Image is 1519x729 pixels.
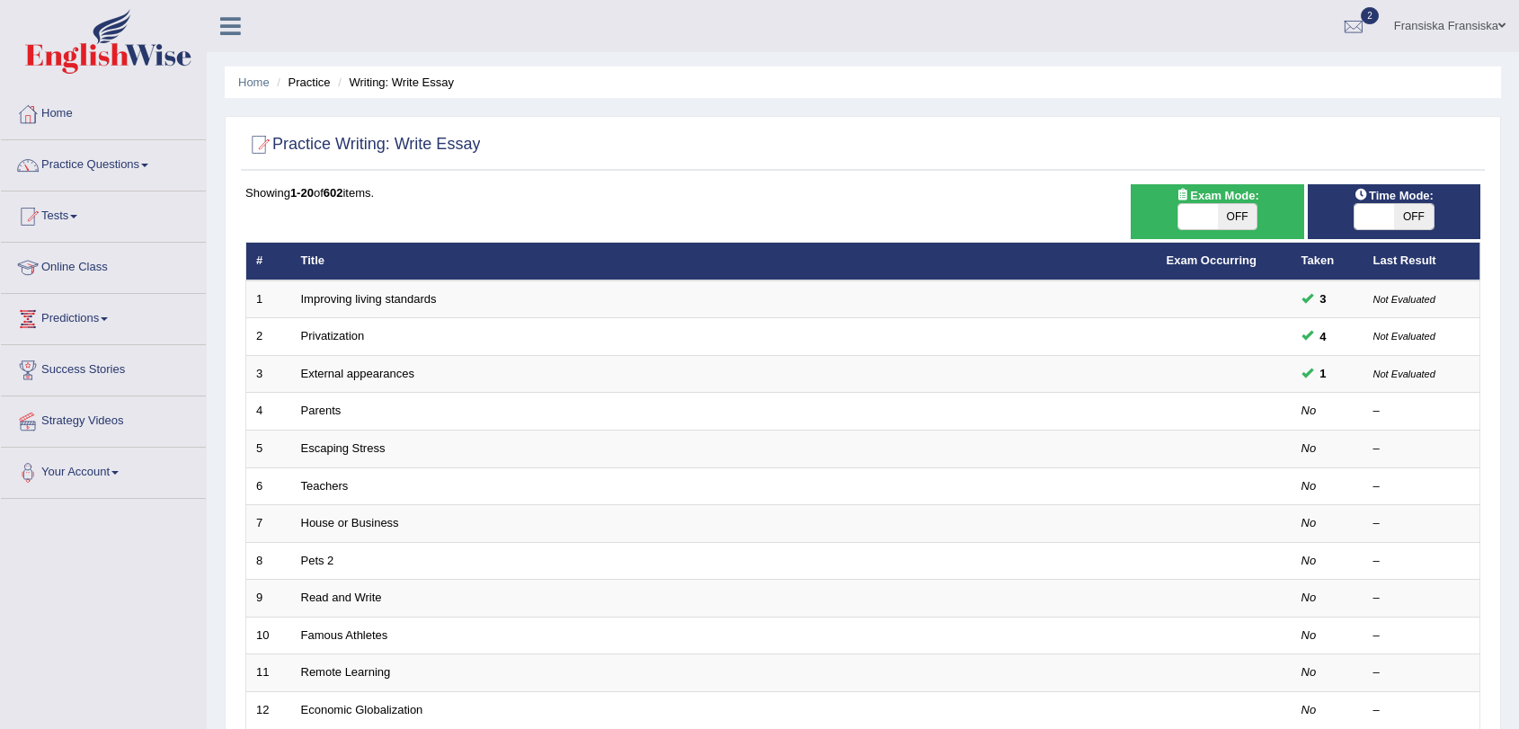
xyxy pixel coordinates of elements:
[238,76,270,89] a: Home
[1,294,206,339] a: Predictions
[1373,553,1470,570] div: –
[1394,204,1434,229] span: OFF
[1,345,206,390] a: Success Stories
[1313,364,1334,383] span: You can still take this question
[301,516,399,529] a: House or Business
[301,554,334,567] a: Pets 2
[301,591,382,604] a: Read and Write
[246,691,291,729] td: 12
[1,140,206,185] a: Practice Questions
[301,404,342,417] a: Parents
[1373,664,1470,681] div: –
[1,243,206,288] a: Online Class
[1373,440,1470,458] div: –
[1373,515,1470,532] div: –
[1373,702,1470,719] div: –
[246,393,291,431] td: 4
[246,654,291,692] td: 11
[1373,331,1435,342] small: Not Evaluated
[246,580,291,618] td: 9
[1301,628,1317,642] em: No
[1301,703,1317,716] em: No
[246,431,291,468] td: 5
[1364,243,1480,280] th: Last Result
[246,542,291,580] td: 8
[1347,186,1441,205] span: Time Mode:
[1373,294,1435,305] small: Not Evaluated
[1313,327,1334,346] span: You can still take this question
[1292,243,1364,280] th: Taken
[290,186,314,200] b: 1-20
[1373,403,1470,420] div: –
[301,665,391,679] a: Remote Learning
[246,505,291,543] td: 7
[301,628,388,642] a: Famous Athletes
[1218,204,1257,229] span: OFF
[245,184,1480,201] div: Showing of items.
[1,448,206,493] a: Your Account
[1168,186,1266,205] span: Exam Mode:
[1301,554,1317,567] em: No
[1361,7,1379,24] span: 2
[1,191,206,236] a: Tests
[1301,591,1317,604] em: No
[1167,253,1257,267] a: Exam Occurring
[1373,590,1470,607] div: –
[245,131,480,158] h2: Practice Writing: Write Essay
[324,186,343,200] b: 602
[1301,441,1317,455] em: No
[246,355,291,393] td: 3
[291,243,1157,280] th: Title
[333,74,454,91] li: Writing: Write Essay
[301,703,423,716] a: Economic Globalization
[1,89,206,134] a: Home
[246,280,291,318] td: 1
[301,367,414,380] a: External appearances
[246,467,291,505] td: 6
[1373,478,1470,495] div: –
[1373,627,1470,645] div: –
[1301,665,1317,679] em: No
[246,318,291,356] td: 2
[1301,479,1317,493] em: No
[246,243,291,280] th: #
[301,329,365,342] a: Privatization
[1,396,206,441] a: Strategy Videos
[272,74,330,91] li: Practice
[1131,184,1303,239] div: Show exams occurring in exams
[1313,289,1334,308] span: You can still take this question
[301,441,386,455] a: Escaping Stress
[1301,404,1317,417] em: No
[1373,369,1435,379] small: Not Evaluated
[301,292,437,306] a: Improving living standards
[1301,516,1317,529] em: No
[246,617,291,654] td: 10
[301,479,349,493] a: Teachers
